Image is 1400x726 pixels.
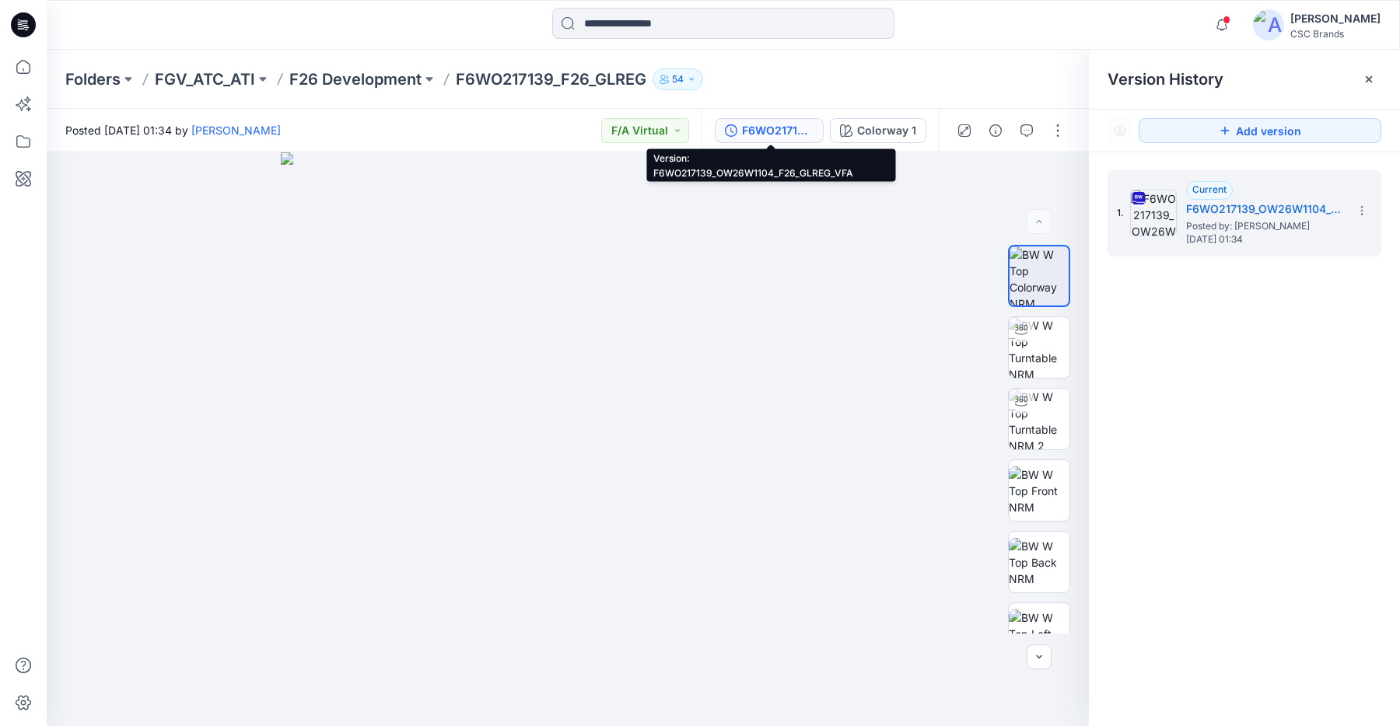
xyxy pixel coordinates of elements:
[1009,538,1069,587] img: BW W Top Back NRM
[1363,73,1375,86] button: Close
[1009,317,1069,378] img: BW W Top Turntable NRM
[1009,466,1069,515] img: BW W Top Front NRM
[456,68,646,90] p: F6WO217139_F26_GLREG
[1010,246,1069,305] img: BW W Top Colorway NRM
[191,124,281,137] a: [PERSON_NAME]
[1253,9,1284,40] img: avatar
[65,122,281,138] span: Posted [DATE] 01:34 by
[155,68,255,90] a: FGV_ATC_ATI
[1290,28,1381,40] div: CSC Brands
[1009,389,1069,449] img: BW W Top Turntable NRM 2
[1192,183,1227,195] span: Current
[1108,70,1223,89] span: Version History
[1290,9,1381,28] div: [PERSON_NAME]
[1186,218,1342,234] span: Posted by: Susie Kim
[672,71,684,88] p: 54
[1130,190,1177,236] img: F6WO217139_OW26W1104_F26_GLREG_VFA
[1108,118,1132,143] button: Show Hidden Versions
[1117,206,1124,220] span: 1.
[1186,200,1342,218] h5: F6WO217139_OW26W1104_F26_GLREG_VFA
[653,68,703,90] button: 54
[281,152,855,726] img: eyJhbGciOiJIUzI1NiIsImtpZCI6IjAiLCJzbHQiOiJzZXMiLCJ0eXAiOiJKV1QifQ.eyJkYXRhIjp7InR5cGUiOiJzdG9yYW...
[715,118,824,143] button: F6WO217139_OW26W1104_F26_GLREG_VFA
[289,68,422,90] a: F26 Development
[1139,118,1381,143] button: Add version
[983,118,1008,143] button: Details
[742,122,814,139] div: F6WO217139_OW26W1104_F26_GLREG_VFA
[830,118,926,143] button: Colorway 1
[1186,234,1342,245] span: [DATE] 01:34
[857,122,916,139] div: Colorway 1
[1009,609,1069,658] img: BW W Top Left NRM
[65,68,121,90] a: Folders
